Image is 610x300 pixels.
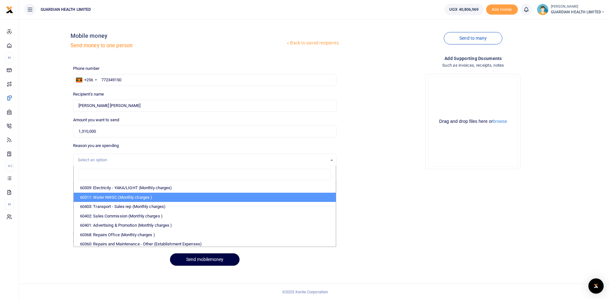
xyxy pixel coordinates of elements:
[342,62,605,69] h4: Such as invoices, receipts, notes
[588,278,604,294] div: Open Intercom Messenger
[449,6,478,13] span: UGX 40,806,969
[6,7,13,12] a: logo-small logo-large logo-large
[71,32,286,39] h4: Mobile money
[73,143,119,149] label: Reason you are spending
[84,77,93,83] div: +256
[537,4,548,15] img: profile-user
[71,231,138,237] dt: Fees & Taxes
[73,240,135,245] h6: Total Amount
[5,161,14,171] li: Ac
[78,157,327,163] div: Select an option
[493,119,507,123] button: browse
[551,4,605,10] small: [PERSON_NAME]
[74,230,336,240] li: 60368: Repairs Office (Monthly charges )
[486,4,518,15] span: Add money
[486,7,518,11] a: Add money
[74,193,336,202] li: 60311: Water NWSC (Monthly charges )
[74,202,336,211] li: 60403: Transport - Sales rep (Monthly charges)
[73,74,336,86] input: Enter phone number
[5,52,14,63] li: M
[5,199,14,210] li: M
[73,65,99,72] label: Phone number
[73,171,172,178] label: Memo for this transaction (Your recipient will see this)
[170,253,240,266] button: Send mobilemoney
[444,32,502,44] a: Send to many
[73,91,104,97] label: Recipient's name
[74,211,336,221] li: 60402: Sales Commission (Monthly charges )
[73,100,336,112] input: Loading name...
[38,7,93,12] span: GUARDIAN HEALTH LIMITED
[428,118,518,124] div: Drag and drop files here or
[342,55,605,62] h4: Add supporting Documents
[425,74,521,169] div: File Uploader
[71,43,286,49] h5: Send money to one person
[6,6,13,14] img: logo-small
[285,37,339,49] a: Back to saved recipients
[537,4,605,15] a: profile-user [PERSON_NAME] GUARDIAN HEALTH LIMITED
[74,221,336,230] li: 60401: Advertising & Promotion (Monthly charges )
[73,117,119,123] label: Amount you want to send
[486,4,518,15] li: Toup your wallet
[442,4,486,15] li: Wallet ballance
[74,183,336,193] li: 60309: Electricity - YAKA/LIGHT (Monthly charges)
[73,125,336,137] input: UGX
[74,239,336,249] li: 60360: Repairs and Maintenance - Other (Establishment Expenses)
[444,4,483,15] a: UGX 40,806,969
[73,74,99,86] div: Uganda: +256
[73,180,336,192] input: Enter extra information
[551,9,605,15] span: GUARDIAN HEALTH LIMITED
